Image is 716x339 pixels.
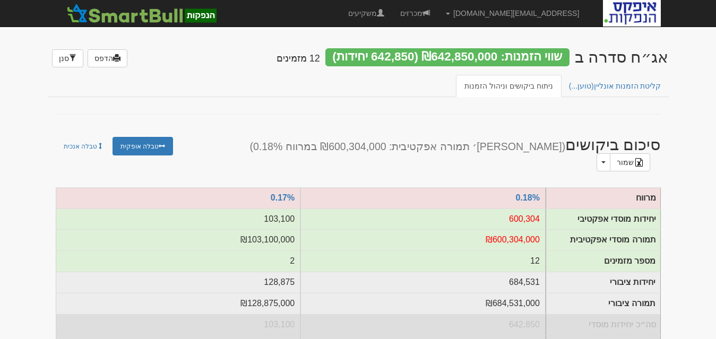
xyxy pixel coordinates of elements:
[56,314,301,335] td: סה״כ יחידות
[277,54,320,64] h4: 12 מזמינים
[635,158,643,167] img: excel-file-black.png
[113,137,173,155] a: טבלה אופקית
[300,229,546,250] td: תמורה אפקטיבית
[300,250,546,272] td: מספר מזמינים
[300,314,546,335] td: סה״כ יחידות
[52,49,83,67] a: סנן
[56,208,301,230] td: יחידות אפקטיבי
[56,229,301,250] td: תמורה אפקטיבית
[56,137,111,155] a: טבלה אנכית
[546,314,660,335] td: סה״כ יחידות מוסדי
[546,272,660,293] td: יחידות ציבורי
[516,193,540,202] a: 0.18%
[300,208,546,230] td: יחידות אפקטיבי
[300,272,546,293] td: יחידות ציבורי
[250,141,566,152] small: ([PERSON_NAME]׳ תמורה אפקטיבית: ₪600,304,000 במרווח 0.18%)
[610,153,650,171] a: שמור
[203,136,669,171] h2: סיכום ביקושים
[575,48,669,66] div: פאי ריביות בע"מ - אג״ח (סדרה ב) - הנפקה לציבור
[546,208,660,230] td: יחידות מוסדי אפקטיבי
[456,75,562,97] a: ניתוח ביקושים וניהול הזמנות
[546,251,660,272] td: מספר מזמינים
[271,193,295,202] a: 0.17%
[325,48,570,66] div: שווי הזמנות: ₪642,850,000 (642,850 יחידות)
[64,3,220,24] img: SmartBull Logo
[56,272,301,293] td: יחידות ציבורי
[56,250,301,272] td: מספר מזמינים
[560,75,670,97] a: קליטת הזמנות אונליין(טוען...)
[546,293,660,315] td: תמורה ציבורי
[546,187,660,208] td: מרווח
[88,49,127,67] a: הדפס
[56,293,301,314] td: תמורה ציבורי
[569,82,594,90] span: (טוען...)
[300,293,546,314] td: תמורה ציבורי
[546,230,660,251] td: תמורה מוסדי אפקטיבית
